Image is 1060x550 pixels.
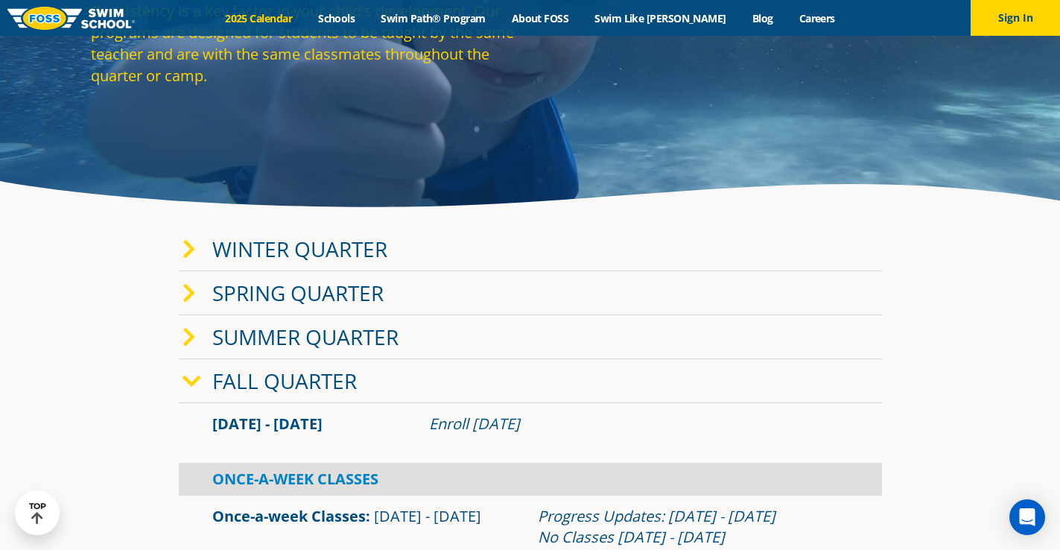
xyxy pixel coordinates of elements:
div: Open Intercom Messenger [1009,499,1045,535]
a: 2025 Calendar [212,11,305,25]
a: Swim Like [PERSON_NAME] [582,11,740,25]
div: Enroll [DATE] [429,414,848,434]
a: Fall Quarter [212,367,357,395]
span: [DATE] - [DATE] [212,414,323,434]
div: Once-A-Week Classes [179,463,882,496]
a: Swim Path® Program [368,11,498,25]
a: Schools [305,11,368,25]
div: Progress Updates: [DATE] - [DATE] No Classes [DATE] - [DATE] [538,506,848,548]
a: About FOSS [498,11,582,25]
a: Once-a-week Classes [212,506,366,526]
a: Blog [739,11,786,25]
a: Spring Quarter [212,279,384,307]
img: FOSS Swim School Logo [7,7,135,30]
a: Careers [786,11,848,25]
span: [DATE] - [DATE] [374,506,481,526]
a: Summer Quarter [212,323,399,351]
div: TOP [29,502,46,525]
a: Winter Quarter [212,235,387,263]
